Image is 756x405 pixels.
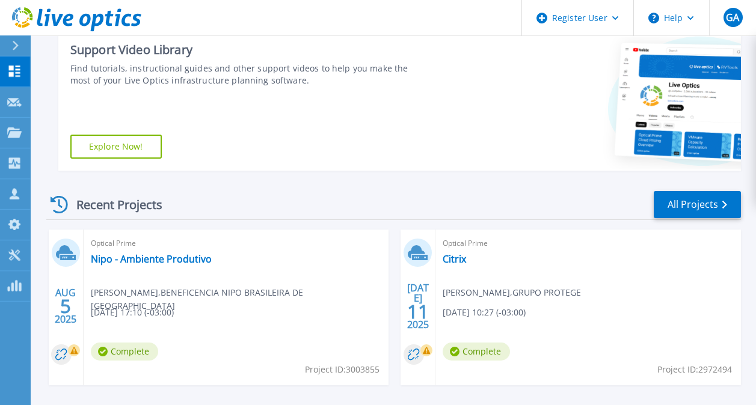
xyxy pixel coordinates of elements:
[70,62,425,87] div: Find tutorials, instructional guides and other support videos to help you make the most of your L...
[407,284,429,328] div: [DATE] 2025
[70,42,425,58] div: Support Video Library
[91,343,158,361] span: Complete
[91,237,382,250] span: Optical Prime
[91,306,174,319] span: [DATE] 17:10 (-03:00)
[91,286,389,312] span: [PERSON_NAME] , BENEFICENCIA NIPO BRASILEIRA DE [GEOGRAPHIC_DATA]
[443,253,466,265] a: Citrix
[443,286,581,299] span: [PERSON_NAME] , GRUPO PROTEGE
[46,190,179,219] div: Recent Projects
[443,306,526,319] span: [DATE] 10:27 (-03:00)
[443,237,734,250] span: Optical Prime
[91,253,212,265] a: Nipo - Ambiente Produtivo
[407,306,429,317] span: 11
[654,191,741,218] a: All Projects
[60,301,71,311] span: 5
[443,343,510,361] span: Complete
[726,13,739,22] span: GA
[54,284,77,328] div: AUG 2025
[305,363,380,376] span: Project ID: 3003855
[70,135,162,159] a: Explore Now!
[657,363,732,376] span: Project ID: 2972494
